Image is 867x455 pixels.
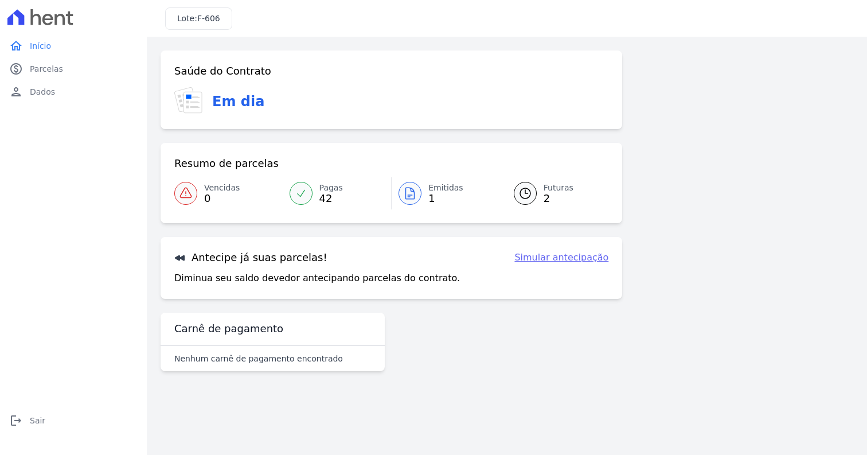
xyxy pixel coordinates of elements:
h3: Resumo de parcelas [174,157,279,170]
a: Emitidas 1 [392,177,500,209]
span: Início [30,40,51,52]
a: Vencidas 0 [174,177,283,209]
p: Nenhum carnê de pagamento encontrado [174,353,343,364]
a: Simular antecipação [514,251,608,265]
h3: Lote: [177,13,220,25]
span: F-606 [197,14,220,23]
span: Vencidas [204,182,240,194]
a: logoutSair [5,409,142,432]
a: Pagas 42 [283,177,392,209]
h3: Saúde do Contrato [174,64,271,78]
a: homeInício [5,34,142,57]
span: 0 [204,194,240,203]
span: Futuras [544,182,573,194]
span: Pagas [319,182,343,194]
span: 42 [319,194,343,203]
i: person [9,85,23,99]
p: Diminua seu saldo devedor antecipando parcelas do contrato. [174,271,460,285]
i: home [9,39,23,53]
a: personDados [5,80,142,103]
span: Sair [30,415,45,426]
i: paid [9,62,23,76]
h3: Em dia [212,91,264,112]
a: Futuras 2 [500,177,609,209]
i: logout [9,414,23,427]
h3: Carnê de pagamento [174,322,283,336]
span: 2 [544,194,573,203]
span: Emitidas [428,182,463,194]
a: paidParcelas [5,57,142,80]
span: Parcelas [30,63,63,75]
h3: Antecipe já suas parcelas! [174,251,327,265]
span: Dados [30,86,55,98]
span: 1 [428,194,463,203]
